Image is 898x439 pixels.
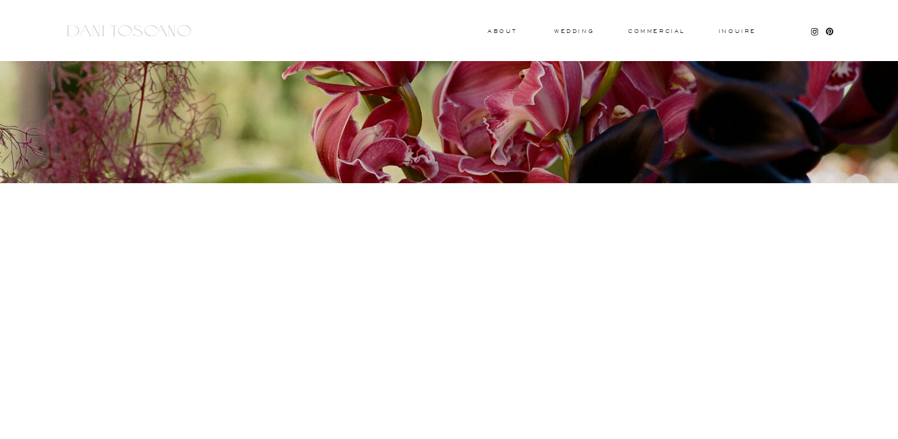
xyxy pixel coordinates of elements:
[487,29,514,33] a: About
[554,29,594,33] a: wedding
[628,29,684,34] a: commercial
[718,29,757,35] a: Inquire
